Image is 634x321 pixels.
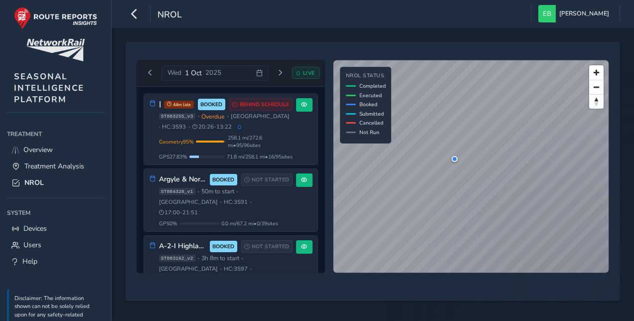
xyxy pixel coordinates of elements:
[201,254,239,262] span: 3h 8m to start
[24,161,84,171] span: Treatment Analysis
[227,114,229,119] span: •
[200,101,222,109] span: BOOKED
[359,110,384,118] span: Submitted
[7,158,104,174] a: Treatment Analysis
[159,220,177,227] span: GPS 0 %
[201,187,234,195] span: 50m to start
[538,5,556,22] img: diamond-layout
[538,5,613,22] button: [PERSON_NAME]
[224,198,248,206] span: HC: 3S91
[303,69,315,77] span: LIVE
[23,145,53,155] span: Overview
[7,127,104,142] div: Treatment
[197,189,199,194] span: •
[241,256,243,261] span: •
[158,124,160,130] span: •
[159,138,194,146] span: Geometry 95 %
[212,243,234,251] span: BOOKED
[7,253,104,270] a: Help
[14,7,97,29] img: rr logo
[162,123,186,131] span: HC: 3S93
[252,243,289,251] span: NOT STARTED
[23,240,41,250] span: Users
[227,153,293,160] span: 71.8 mi / 258.1 mi • 16 / 95 sites
[14,71,84,105] span: SEASONAL INTELLIGENCE PLATFORM
[159,198,218,206] span: [GEOGRAPHIC_DATA]
[26,39,85,61] img: customer logo
[23,224,47,233] span: Devices
[22,257,37,266] span: Help
[252,176,289,184] span: NOT STARTED
[205,68,221,77] span: 2025
[167,68,181,77] span: Wed
[158,8,182,22] span: NROL
[221,220,278,227] span: 0.0 mi / 67.2 mi • 0 / 39 sites
[24,178,44,187] span: NROL
[236,189,238,194] span: •
[224,265,248,273] span: HC: 3S97
[228,134,293,149] span: 258.1 mi / 272.6 mi • 95 / 96 sites
[7,142,104,158] a: Overview
[159,255,195,262] span: ST883162_v2
[359,82,386,90] span: Completed
[600,287,624,311] iframe: Intercom live chat
[7,174,104,191] a: NROL
[272,67,289,79] button: Next day
[159,265,218,273] span: [GEOGRAPHIC_DATA]
[185,68,202,78] span: 1 Oct
[159,100,160,109] h3: [GEOGRAPHIC_DATA], [GEOGRAPHIC_DATA], [GEOGRAPHIC_DATA] 3S93
[142,67,158,79] button: Previous day
[7,205,104,220] div: System
[197,114,199,119] span: •
[188,124,190,130] span: •
[359,129,379,136] span: Not Run
[159,242,206,251] h3: A-2-I Highland - 3S97
[7,220,104,237] a: Devices
[359,119,383,127] span: Cancelled
[212,176,234,184] span: BOOKED
[589,80,604,94] button: Zoom out
[589,94,604,109] button: Reset bearing to north
[359,101,377,108] span: Booked
[197,256,199,261] span: •
[159,175,206,184] h3: Argyle & North Electrics - 3S91 PM
[159,209,198,216] span: 17:00 - 21:51
[201,113,225,121] span: Overdue
[159,188,195,195] span: ST884328_v1
[192,123,232,131] span: 20:26 - 13:22
[346,73,386,79] h4: NROL Status
[159,113,195,120] span: ST883255_v3
[250,266,252,272] span: •
[559,5,609,22] span: [PERSON_NAME]
[7,237,104,253] a: Users
[240,101,289,109] span: BEHIND SCHEDULE
[589,65,604,80] button: Zoom in
[220,199,222,205] span: •
[159,153,187,160] span: GPS 27.83 %
[333,60,609,273] canvas: Map
[220,266,222,272] span: •
[164,101,194,109] span: 44m late
[250,199,252,205] span: •
[359,92,382,99] span: Executed
[231,113,290,120] span: [GEOGRAPHIC_DATA]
